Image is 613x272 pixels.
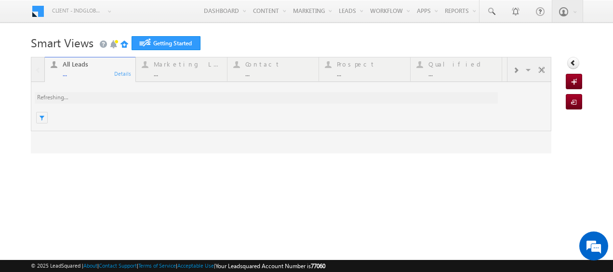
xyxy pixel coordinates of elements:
a: Getting Started [132,36,200,50]
a: Contact Support [99,262,137,269]
a: Acceptable Use [177,262,214,269]
span: Smart Views [31,35,93,50]
span: Your Leadsquared Account Number is [215,262,325,270]
span: 77060 [311,262,325,270]
span: © 2025 LeadSquared | | | | | [31,261,325,271]
span: Client - indglobal1 (77060) [52,6,103,15]
a: Terms of Service [138,262,176,269]
a: About [83,262,97,269]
